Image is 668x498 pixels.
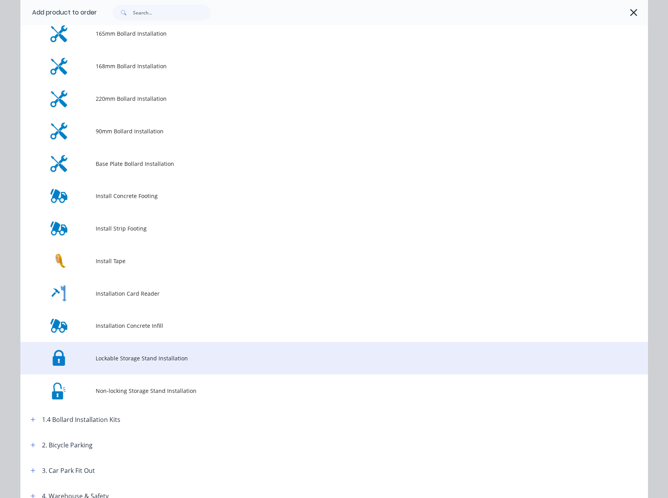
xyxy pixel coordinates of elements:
[96,224,537,233] span: Install Strip Footing
[42,415,120,424] div: 1.4 Bollard Installation Kits
[133,5,211,20] input: Search...
[96,29,537,38] span: 165mm Bollard Installation
[42,466,95,475] div: 3. Car Park Fit Out
[96,192,537,200] span: Install Concrete Footing
[96,127,537,135] span: 90mm Bollard Installation
[96,257,537,265] span: Install Tape
[42,440,93,450] div: 2. Bicycle Parking
[96,62,537,70] span: 168mm Bollard Installation
[96,95,537,103] span: 220mm Bollard Installation
[96,387,537,395] span: Non-locking Storage Stand Installation
[96,160,537,168] span: Base Plate Bollard Installation
[96,322,537,330] span: Installation Concrete Infill
[96,354,537,362] span: Lockable Storage Stand Installation
[96,289,537,298] span: Installation Card Reader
